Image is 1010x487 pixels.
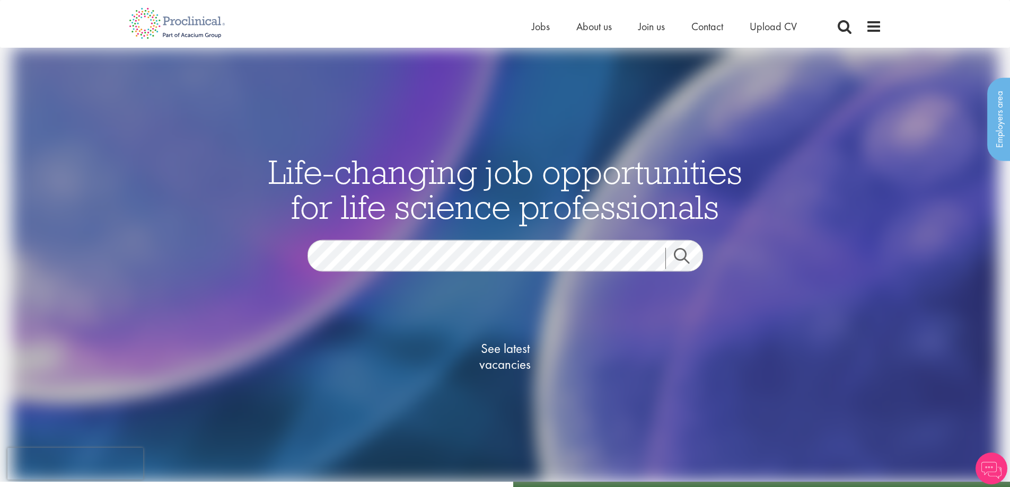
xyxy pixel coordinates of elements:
a: Upload CV [750,20,797,33]
a: Contact [691,20,723,33]
span: See latest vacancies [452,341,558,373]
img: Chatbot [976,453,1007,484]
iframe: reCAPTCHA [7,448,143,480]
a: About us [576,20,612,33]
img: candidate home [12,48,998,482]
a: Jobs [532,20,550,33]
a: Join us [638,20,665,33]
a: See latestvacancies [452,298,558,415]
span: Life-changing job opportunities for life science professionals [268,150,742,228]
a: Job search submit button [665,248,711,269]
